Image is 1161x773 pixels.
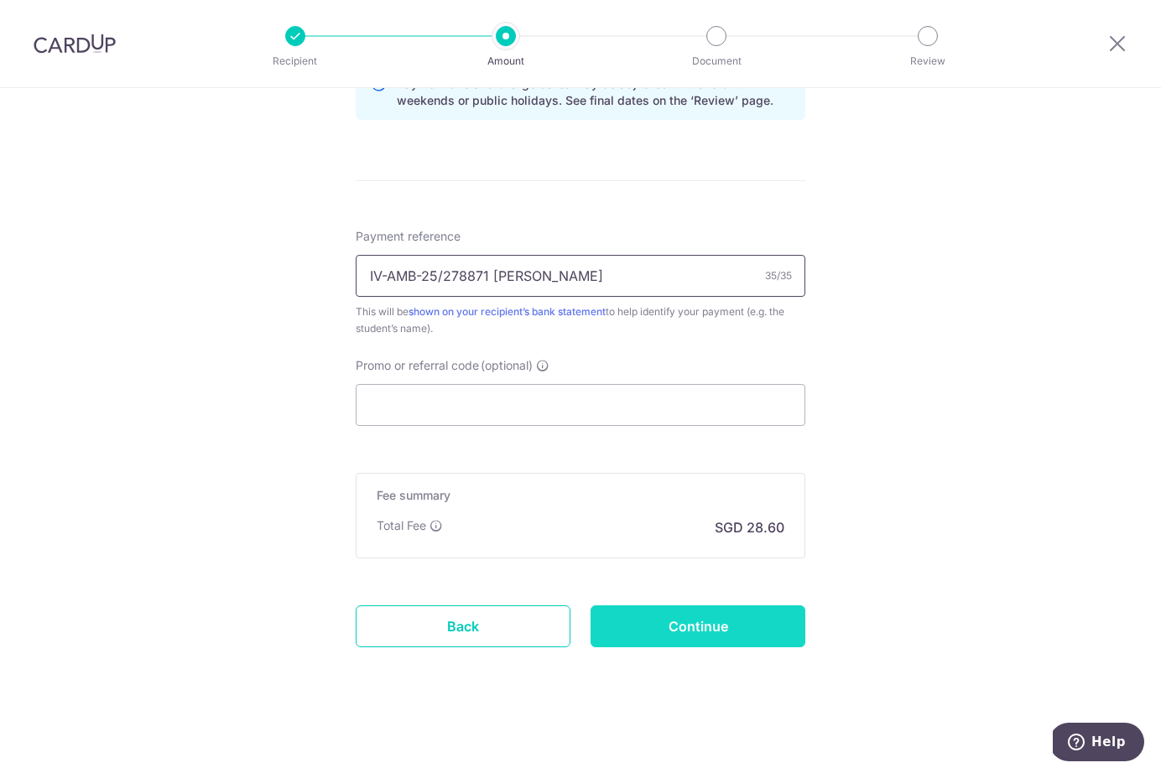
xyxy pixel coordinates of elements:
iframe: Opens a widget where you can find more information [1053,723,1144,765]
p: SGD 28.60 [715,517,784,537]
p: Total Fee [377,517,426,534]
img: CardUp [34,34,116,54]
span: Promo or referral code [356,357,479,374]
input: Continue [591,605,805,647]
div: 35/35 [765,267,792,284]
a: Back [356,605,570,647]
a: shown on your recipient’s bank statement [409,305,606,318]
p: Review [866,53,990,70]
p: Document [654,53,778,70]
p: Amount [444,53,568,70]
h5: Fee summary [377,487,784,504]
span: Payment reference [356,228,461,245]
p: Payment due and charge dates may be adjusted if it falls on weekends or public holidays. See fina... [397,75,791,109]
span: (optional) [481,357,533,374]
p: Recipient [233,53,357,70]
div: This will be to help identify your payment (e.g. the student’s name). [356,303,805,337]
